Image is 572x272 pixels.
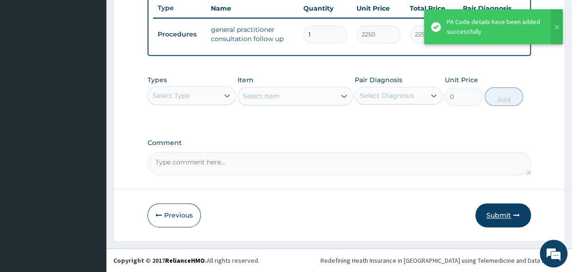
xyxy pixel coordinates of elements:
footer: All rights reserved. [106,248,572,272]
strong: Copyright © 2017 . [113,256,207,265]
label: Item [238,75,253,85]
td: Procedures [153,26,206,43]
button: Submit [475,203,531,227]
div: Redefining Heath Insurance in [GEOGRAPHIC_DATA] using Telemedicine and Data Science! [320,256,565,265]
textarea: Type your message and hit 'Enter' [5,177,176,210]
label: Comment [148,139,531,147]
div: Select Diagnosis [360,91,414,100]
a: RelianceHMO [165,256,205,265]
button: Add [485,87,523,106]
td: general practitioner consultation follow up [206,20,299,48]
label: Pair Diagnosis [355,75,402,85]
label: Unit Price [444,75,478,85]
img: d_794563401_company_1708531726252_794563401 [17,46,37,69]
div: Minimize live chat window [152,5,174,27]
div: Select Type [153,91,190,100]
div: Chat with us now [48,52,155,64]
button: Previous [148,203,201,227]
span: We're online! [54,79,128,172]
div: PA Code details have been added successfully [447,17,542,36]
label: Types [148,76,167,84]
